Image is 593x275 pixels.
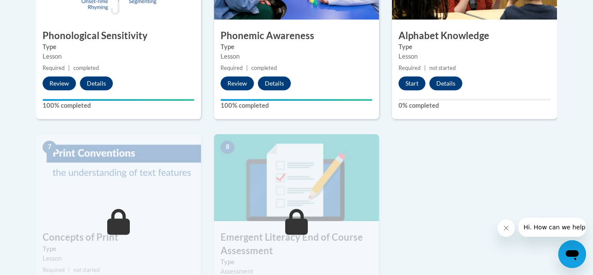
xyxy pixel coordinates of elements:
label: 0% completed [399,101,550,110]
span: completed [73,65,99,71]
h3: Emergent Literacy End of Course Assessment [214,231,379,258]
label: 100% completed [221,101,372,110]
label: Type [399,42,550,52]
button: Details [80,76,113,90]
span: Required [43,65,65,71]
label: Type [221,257,372,267]
span: Required [221,65,243,71]
button: Review [221,76,254,90]
label: Type [43,42,194,52]
iframe: Close message [497,219,515,237]
span: not started [429,65,456,71]
button: Start [399,76,425,90]
div: Lesson [221,52,372,61]
label: 100% completed [43,101,194,110]
iframe: Message from company [518,218,586,237]
label: Type [221,42,372,52]
h3: Phonemic Awareness [214,29,379,43]
img: Course Image [36,134,201,221]
span: not started [73,267,100,273]
button: Details [429,76,462,90]
button: Review [43,76,76,90]
h3: Concepts of Print [36,231,201,244]
span: | [68,65,70,71]
span: 8 [221,141,234,154]
h3: Alphabet Knowledge [392,29,557,43]
button: Details [258,76,291,90]
span: | [424,65,426,71]
span: Required [399,65,421,71]
span: 7 [43,141,56,154]
img: Course Image [214,134,379,221]
span: completed [251,65,277,71]
div: Lesson [43,254,194,263]
div: Lesson [43,52,194,61]
span: | [246,65,248,71]
span: Hi. How can we help? [5,6,70,13]
div: Lesson [399,52,550,61]
span: | [68,267,70,273]
iframe: Button to launch messaging window [558,240,586,268]
div: Your progress [221,99,372,101]
h3: Phonological Sensitivity [36,29,201,43]
label: Type [43,244,194,254]
span: Required [43,267,65,273]
div: Your progress [43,99,194,101]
